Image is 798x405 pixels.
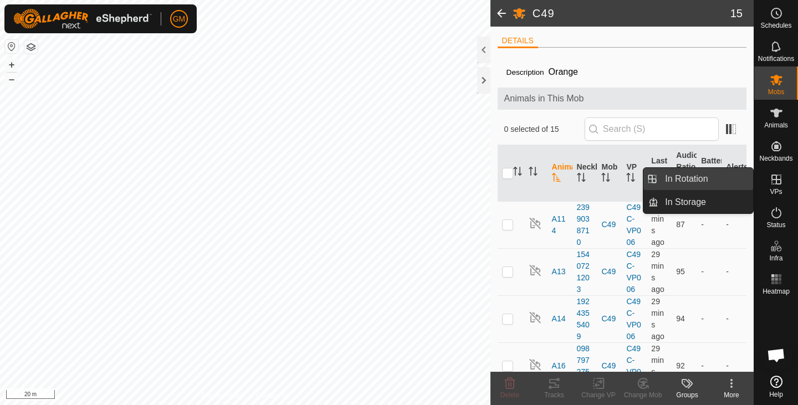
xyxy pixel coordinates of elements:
th: Battery [697,145,722,202]
span: 31 Aug 2025, 9:02 pm [651,250,664,294]
div: C49 [601,313,617,325]
div: 2399038710 [577,202,593,248]
span: 31 Aug 2025, 9:03 pm [651,203,664,247]
span: Orange [544,63,582,81]
td: - [722,248,746,295]
img: returning off [529,311,542,324]
div: C49 [601,266,617,278]
span: Neckbands [759,155,792,162]
a: Privacy Policy [201,391,243,401]
h2: C49 [533,7,730,20]
span: In Rotation [665,172,708,186]
div: 1540721203 [577,249,593,295]
th: Neckband [572,145,597,202]
li: In Rotation [643,168,753,190]
span: 87 [676,220,685,229]
span: Help [769,391,783,398]
a: In Rotation [658,168,753,190]
input: Search (S) [585,117,719,141]
div: Groups [665,390,709,400]
div: More [709,390,754,400]
th: VP [622,145,647,202]
a: C49 C-VP006 [626,297,641,341]
a: Contact Us [256,391,289,401]
span: Mobs [768,89,784,95]
div: Tracks [532,390,576,400]
div: Change VP [576,390,621,400]
a: C49 C-VP006 [626,344,641,388]
p-sorticon: Activate to sort [529,168,538,177]
th: Animal [548,145,572,202]
span: 92 [676,361,685,370]
td: - [697,295,722,342]
p-sorticon: Activate to sort [601,175,610,183]
a: C49 C-VP006 [626,250,641,294]
span: 95 [676,267,685,276]
span: A14 [552,313,566,325]
span: Notifications [758,55,794,62]
td: - [722,342,746,389]
div: 1924355409 [577,296,593,342]
td: - [697,201,722,248]
p-sorticon: Activate to sort [513,168,522,177]
span: Status [766,222,785,228]
td: - [722,201,746,248]
button: + [5,58,18,71]
label: Description [507,68,544,76]
button: Map Layers [24,40,38,54]
a: C49 C-VP006 [626,203,641,247]
span: Heatmap [763,288,790,295]
div: 0987972756 [577,343,593,389]
span: Infra [769,255,782,262]
button: – [5,73,18,86]
img: returning off [529,217,542,230]
th: Audio Ratio (%) [672,145,697,202]
a: Open chat [760,339,793,372]
span: Delete [500,391,520,399]
button: Reset Map [5,40,18,53]
span: Animals in This Mob [504,92,740,105]
p-sorticon: Activate to sort [626,175,635,183]
a: Help [754,371,798,402]
span: 31 Aug 2025, 9:02 pm [651,297,664,341]
li: In Storage [643,191,753,213]
a: In Storage [658,191,753,213]
span: 31 Aug 2025, 9:03 pm [651,344,664,388]
span: A114 [552,213,568,237]
img: returning off [529,264,542,277]
span: A13 [552,266,566,278]
span: VPs [770,188,782,195]
li: DETAILS [498,35,538,48]
p-sorticon: Activate to sort [552,175,561,183]
span: Animals [764,122,788,129]
th: Alerts [722,145,746,202]
span: Schedules [760,22,791,29]
th: Last Updated [647,145,672,202]
td: - [697,248,722,295]
td: - [722,295,746,342]
img: returning off [529,358,542,371]
div: Change Mob [621,390,665,400]
span: 94 [676,314,685,323]
img: Gallagher Logo [13,9,152,29]
span: In Storage [665,196,706,209]
span: GM [173,13,186,25]
th: Mob [597,145,622,202]
div: C49 [601,219,617,230]
td: - [697,342,722,389]
div: C49 [601,360,617,372]
span: 15 [730,5,743,22]
span: 0 selected of 15 [504,124,585,135]
span: A16 [552,360,566,372]
p-sorticon: Activate to sort [577,175,586,183]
